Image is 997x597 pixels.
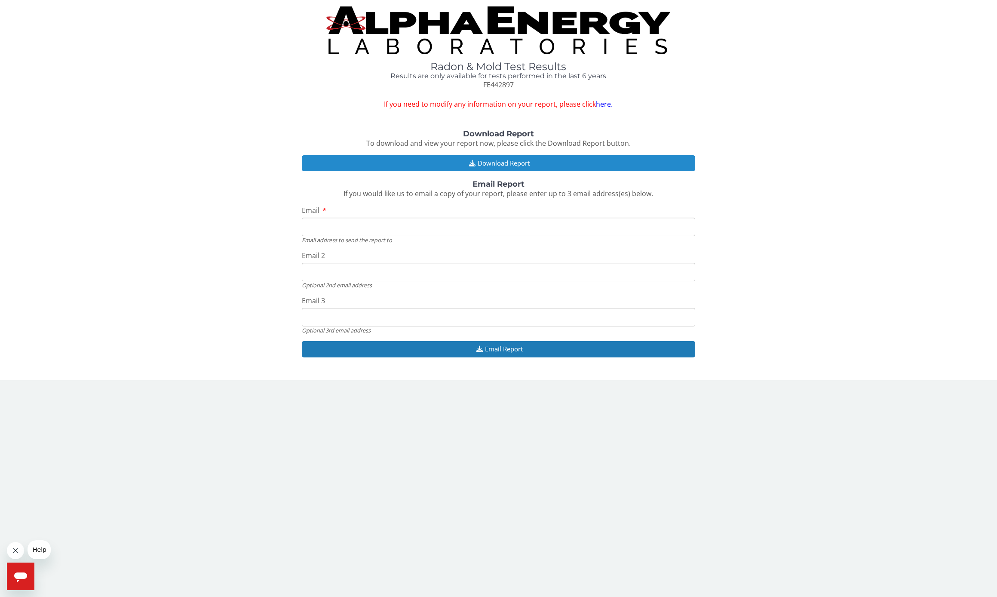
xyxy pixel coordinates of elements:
img: TightCrop.jpg [326,6,670,54]
button: Email Report [302,341,696,357]
span: If you would like us to email a copy of your report, please enter up to 3 email address(es) below. [344,189,653,198]
span: To download and view your report now, please click the Download Report button. [366,138,631,148]
button: Download Report [302,155,696,171]
span: Email 2 [302,251,325,260]
span: Email 3 [302,296,325,305]
span: Email [302,206,319,215]
a: here. [596,99,613,109]
div: Email address to send the report to [302,236,696,244]
strong: Download Report [463,129,534,138]
iframe: Message from company [28,540,51,559]
div: Optional 3rd email address [302,326,696,334]
h4: Results are only available for tests performed in the last 6 years [302,72,696,80]
span: FE442897 [483,80,514,89]
strong: Email Report [472,179,525,189]
span: If you need to modify any information on your report, please click [302,99,696,109]
iframe: Close message [7,542,24,559]
div: Optional 2nd email address [302,281,696,289]
h1: Radon & Mold Test Results [302,61,696,72]
iframe: Button to launch messaging window [7,563,34,590]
